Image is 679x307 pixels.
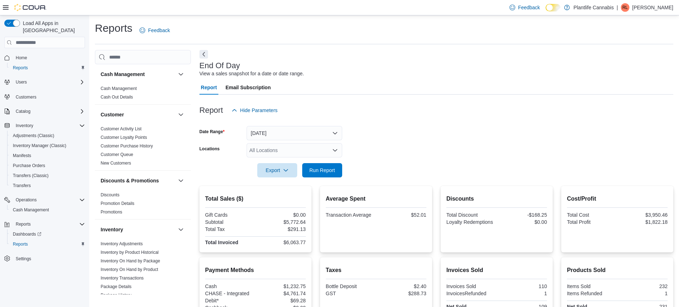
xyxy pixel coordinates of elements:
[617,3,618,12] p: |
[101,111,175,118] button: Customer
[201,80,217,95] span: Report
[7,181,88,191] button: Transfers
[16,256,31,262] span: Settings
[446,195,547,203] h2: Discounts
[13,153,31,158] span: Manifests
[1,121,88,131] button: Inventory
[101,210,122,215] a: Promotions
[101,275,144,281] span: Inventory Transactions
[95,191,191,219] div: Discounts & Promotions
[95,21,132,35] h1: Reports
[13,173,49,178] span: Transfers (Classic)
[10,141,69,150] a: Inventory Manager (Classic)
[101,192,120,198] span: Discounts
[262,163,293,177] span: Export
[205,240,238,245] strong: Total Invoiced
[498,291,547,296] div: 1
[205,291,254,296] div: CHASE - Integrated
[101,71,145,78] h3: Cash Management
[148,27,170,34] span: Feedback
[13,241,28,247] span: Reports
[498,283,547,289] div: 110
[101,111,124,118] h3: Customer
[10,151,34,160] a: Manifests
[326,291,375,296] div: GST
[199,129,225,135] label: Date Range
[101,250,159,255] a: Inventory by Product Historical
[567,219,616,225] div: Total Profit
[16,197,37,203] span: Operations
[101,284,132,289] a: Package Details
[101,241,143,246] a: Inventory Adjustments
[619,291,668,296] div: 1
[10,181,85,190] span: Transfers
[240,107,278,114] span: Hide Parameters
[326,283,375,289] div: Bottle Deposit
[632,3,673,12] p: [PERSON_NAME]
[546,11,546,12] span: Dark Mode
[13,107,33,116] button: Catalog
[137,23,173,37] a: Feedback
[101,177,175,184] button: Discounts & Promotions
[13,220,34,228] button: Reports
[205,226,254,232] div: Total Tax
[95,125,191,170] div: Customer
[446,219,495,225] div: Loyalty Redemptions
[10,131,57,140] a: Adjustments (Classic)
[101,226,175,233] button: Inventory
[257,291,306,296] div: $4,761.74
[101,201,135,206] a: Promotion Details
[622,3,628,12] span: RL
[205,266,306,275] h2: Payment Methods
[446,283,495,289] div: Invoices Sold
[13,54,30,62] a: Home
[7,141,88,151] button: Inventory Manager (Classic)
[507,0,543,15] a: Feedback
[326,195,426,203] h2: Average Spent
[1,106,88,116] button: Catalog
[567,291,616,296] div: Items Refunded
[205,195,306,203] h2: Total Sales ($)
[101,126,142,132] span: Customer Activity List
[10,240,31,248] a: Reports
[101,94,133,100] span: Cash Out Details
[257,212,306,218] div: $0.00
[498,212,547,218] div: -$168.25
[101,152,133,157] a: Customer Queue
[13,254,85,263] span: Settings
[10,161,48,170] a: Purchase Orders
[10,240,85,248] span: Reports
[13,143,66,149] span: Inventory Manager (Classic)
[101,177,159,184] h3: Discounts & Promotions
[13,93,39,101] a: Customers
[1,253,88,264] button: Settings
[377,283,426,289] div: $2.40
[177,225,185,234] button: Inventory
[14,4,46,11] img: Cova
[205,219,254,225] div: Subtotal
[13,78,30,86] button: Users
[177,110,185,119] button: Customer
[621,3,629,12] div: Rob Loree
[7,131,88,141] button: Adjustments (Classic)
[10,151,85,160] span: Manifests
[619,212,668,218] div: $3,950.46
[247,126,342,140] button: [DATE]
[10,64,31,72] a: Reports
[446,266,547,275] h2: Invoices Sold
[546,4,561,11] input: Dark Mode
[101,86,137,91] span: Cash Management
[13,163,45,168] span: Purchase Orders
[101,201,135,206] span: Promotion Details
[619,219,668,225] div: $1,822.18
[205,298,254,303] div: Debit*
[567,195,668,203] h2: Cost/Profit
[326,266,426,275] h2: Taxes
[16,94,36,100] span: Customers
[101,71,175,78] button: Cash Management
[13,53,85,62] span: Home
[10,171,51,180] a: Transfers (Classic)
[10,206,85,214] span: Cash Management
[10,181,34,190] a: Transfers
